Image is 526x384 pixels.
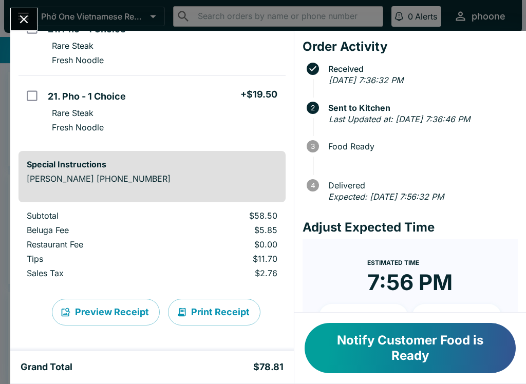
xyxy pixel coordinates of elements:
span: Delivered [323,181,518,190]
p: Beluga Fee [27,225,160,235]
span: Sent to Kitchen [323,103,518,112]
button: Preview Receipt [52,299,160,325]
h5: $78.81 [253,361,284,373]
p: Restaurant Fee [27,239,160,249]
p: $0.00 [176,239,277,249]
span: Received [323,64,518,73]
span: Food Ready [323,142,518,151]
em: Last Updated at: [DATE] 7:36:46 PM [329,114,470,124]
h5: + $19.50 [240,88,277,101]
p: [PERSON_NAME] [PHONE_NUMBER] [27,174,277,184]
p: $58.50 [176,210,277,221]
text: 2 [311,104,315,112]
p: $5.85 [176,225,277,235]
p: Subtotal [27,210,160,221]
p: Rare Steak [52,108,93,118]
span: Estimated Time [367,259,419,266]
em: [DATE] 7:36:32 PM [329,75,403,85]
p: Fresh Noodle [52,122,104,132]
h4: Order Activity [303,39,518,54]
button: Close [11,8,37,30]
em: Expected: [DATE] 7:56:32 PM [328,191,444,202]
p: Rare Steak [52,41,93,51]
p: $11.70 [176,254,277,264]
button: Notify Customer Food is Ready [305,323,516,373]
h4: Adjust Expected Time [303,220,518,235]
p: Sales Tax [27,268,160,278]
p: Tips [27,254,160,264]
table: orders table [18,210,286,282]
time: 7:56 PM [367,269,453,296]
h5: Grand Total [21,361,72,373]
p: Fresh Noodle [52,55,104,65]
p: $2.76 [176,268,277,278]
button: + 20 [412,304,501,330]
h5: 21. Pho - 1 Choice [48,90,126,103]
button: Print Receipt [168,299,260,325]
h6: Special Instructions [27,159,277,169]
text: 4 [310,181,315,189]
text: 3 [311,142,315,150]
button: + 10 [319,304,408,330]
